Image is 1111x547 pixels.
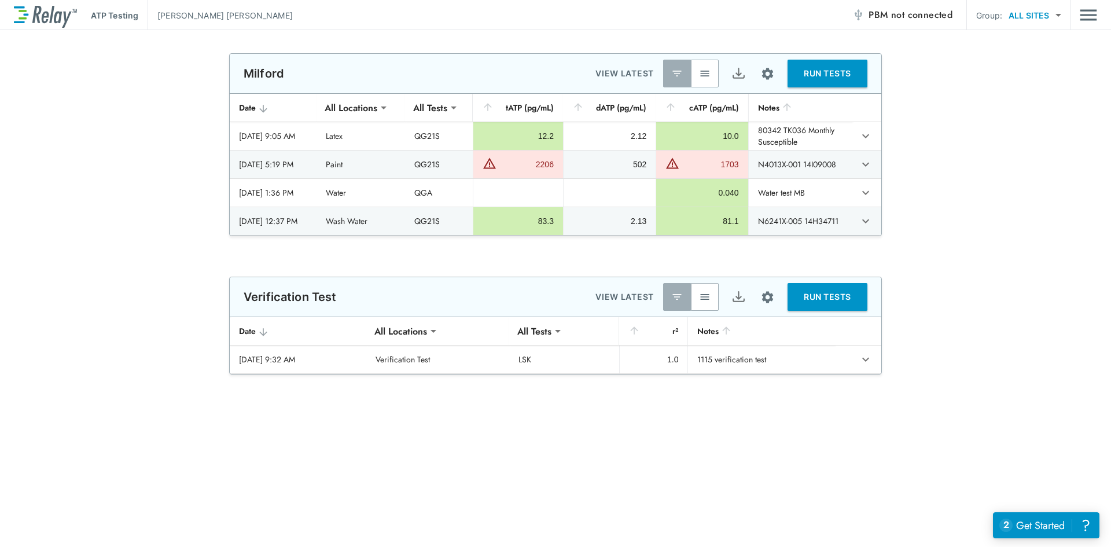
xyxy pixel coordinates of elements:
img: Drawer Icon [1080,4,1097,26]
button: expand row [856,155,875,174]
img: Export Icon [731,290,746,304]
img: LuminUltra Relay [14,3,77,28]
div: [DATE] 9:05 AM [239,130,307,142]
td: N4013X-001 14I09008 [748,150,853,178]
img: Latest [671,68,683,79]
button: expand row [856,211,875,231]
button: RUN TESTS [788,60,867,87]
button: PBM not connected [848,3,957,27]
div: [DATE] 9:32 AM [239,354,357,365]
button: expand row [856,183,875,203]
td: Verification Test [366,346,509,373]
td: Water [317,179,404,207]
button: Site setup [752,58,783,89]
div: 0.040 [665,187,738,199]
td: Paint [317,150,404,178]
div: All Tests [405,96,455,119]
p: Milford [244,67,284,80]
td: 1115 verification test [687,346,834,373]
button: expand row [856,350,875,369]
div: 1.0 [629,354,679,365]
td: QG21S [405,150,473,178]
div: All Locations [366,320,435,343]
p: Group: [976,9,1002,21]
div: Notes [758,101,844,115]
button: Export [724,283,752,311]
p: VIEW LATEST [595,290,654,304]
img: Warning [483,156,496,170]
td: QG21S [405,122,473,150]
p: Verification Test [244,290,337,304]
div: 81.1 [665,215,738,227]
span: PBM [869,7,952,23]
div: All Locations [317,96,385,119]
img: View All [699,68,711,79]
th: Date [230,94,317,122]
div: cATP (pg/mL) [665,101,738,115]
button: RUN TESTS [788,283,867,311]
td: Wash Water [317,207,404,235]
td: LSK [509,346,619,373]
td: QG21S [405,207,473,235]
td: 80342 TK036 Monthly Susceptible [748,122,853,150]
div: All Tests [509,320,560,343]
iframe: Resource center [993,512,1099,538]
button: Site setup [752,282,783,313]
table: sticky table [230,94,881,236]
td: QGA [405,179,473,207]
div: 83.3 [483,215,554,227]
div: 1703 [682,159,738,170]
div: tATP (pg/mL) [482,101,554,115]
td: Latex [317,122,404,150]
img: Settings Icon [760,290,775,304]
img: View All [699,291,711,303]
div: [DATE] 1:36 PM [239,187,307,199]
th: Date [230,317,366,346]
div: 12.2 [483,130,554,142]
div: 2.13 [573,215,646,227]
div: 10.0 [665,130,738,142]
td: Water test MB [748,179,853,207]
img: Export Icon [731,67,746,81]
span: not connected [891,8,952,21]
button: Export [724,60,752,87]
table: sticky table [230,317,881,374]
div: Notes [697,324,825,338]
div: r² [628,324,679,338]
div: [DATE] 5:19 PM [239,159,307,170]
p: ATP Testing [91,9,138,21]
img: Offline Icon [852,9,864,21]
button: expand row [856,126,875,146]
img: Warning [665,156,679,170]
button: Main menu [1080,4,1097,26]
td: N6241X-005 14H34711 [748,207,853,235]
div: 502 [573,159,646,170]
div: dATP (pg/mL) [572,101,646,115]
img: Latest [671,291,683,303]
div: 2.12 [573,130,646,142]
div: [DATE] 12:37 PM [239,215,307,227]
div: 2206 [499,159,554,170]
p: [PERSON_NAME] [PERSON_NAME] [157,9,293,21]
p: VIEW LATEST [595,67,654,80]
img: Settings Icon [760,67,775,81]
